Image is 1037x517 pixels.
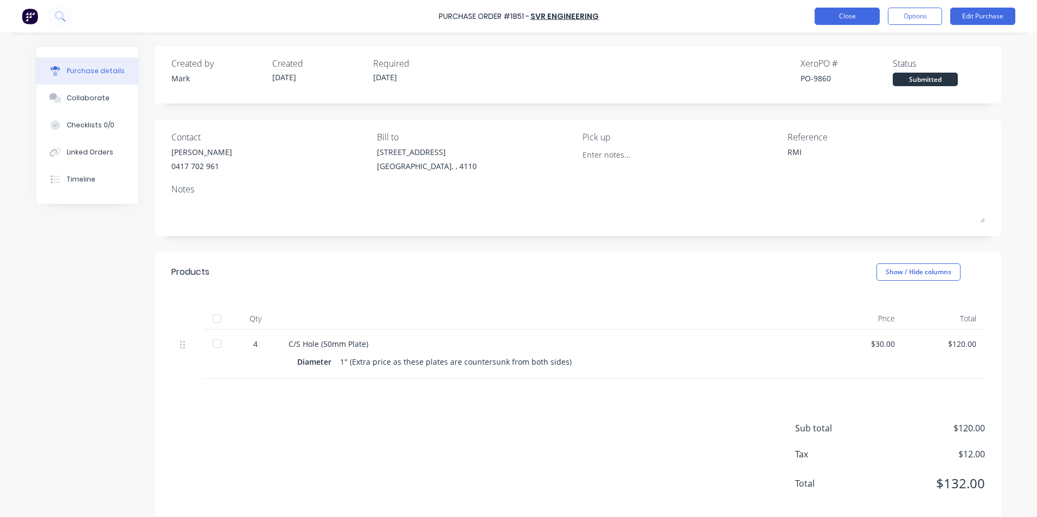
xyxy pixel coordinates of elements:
button: Collaborate [36,85,138,112]
div: PO-9860 [801,73,893,84]
img: Factory [22,8,38,24]
div: Purchase Order #1851 - [439,11,529,22]
a: SVR Engineering [530,11,599,22]
div: 0417 702 961 [171,160,232,172]
div: Purchase details [67,66,125,76]
span: $132.00 [876,474,985,493]
div: Total [904,308,985,329]
input: Enter notes... [582,146,681,163]
div: Notes [171,183,985,196]
button: Linked Orders [36,139,138,166]
span: Tax [795,448,876,461]
div: Products [171,266,209,279]
div: Contact [171,131,369,144]
div: [PERSON_NAME] [171,146,232,158]
span: $120.00 [876,422,985,435]
div: Mark [171,73,264,84]
div: Pick up [582,131,780,144]
div: $30.00 [831,338,895,350]
div: Collaborate [67,93,110,103]
button: Close [815,8,880,25]
div: $120.00 [912,338,976,350]
div: Bill to [377,131,574,144]
div: Created by [171,57,264,70]
div: Linked Orders [67,147,113,157]
div: Submitted [893,73,958,86]
button: Show / Hide columns [876,263,961,281]
div: C/S Hole (50mm Plate) [289,338,814,350]
button: Options [888,8,942,25]
div: [STREET_ADDRESS] [377,146,477,158]
div: Diameter [297,354,340,370]
span: Sub total [795,422,876,435]
button: Edit Purchase [950,8,1015,25]
div: [GEOGRAPHIC_DATA], , 4110 [377,160,477,172]
div: 4 [240,338,271,350]
button: Checklists 0/0 [36,112,138,139]
div: Checklists 0/0 [67,120,114,130]
div: 1" (Extra price as these plates are countersunk from both sides) [340,354,572,370]
span: $12.00 [876,448,985,461]
div: Status [893,57,985,70]
button: Purchase details [36,57,138,85]
div: Reference [788,131,985,144]
div: Required [373,57,465,70]
textarea: RMI [788,146,923,171]
span: Total [795,477,876,490]
div: Xero PO # [801,57,893,70]
button: Timeline [36,166,138,193]
div: Qty [231,308,280,329]
div: Price [822,308,904,329]
div: Timeline [67,175,95,184]
div: Created [272,57,364,70]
